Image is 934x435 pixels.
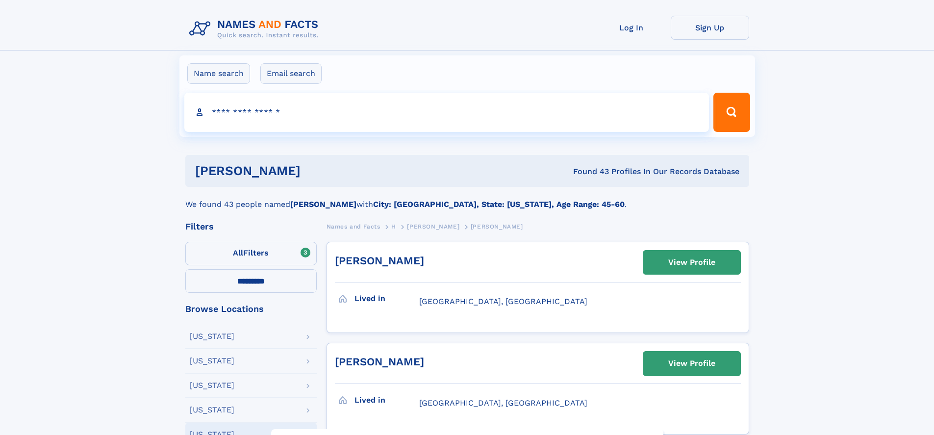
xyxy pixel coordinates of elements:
input: search input [184,93,709,132]
a: View Profile [643,352,740,375]
div: View Profile [668,251,715,274]
a: [PERSON_NAME] [335,356,424,368]
label: Filters [185,242,317,265]
div: Filters [185,222,317,231]
div: [US_STATE] [190,406,234,414]
a: Sign Up [671,16,749,40]
button: Search Button [713,93,750,132]
a: Log In [592,16,671,40]
span: All [233,248,243,257]
div: [US_STATE] [190,333,234,340]
a: [PERSON_NAME] [407,220,459,232]
b: City: [GEOGRAPHIC_DATA], State: [US_STATE], Age Range: 45-60 [373,200,625,209]
span: [PERSON_NAME] [407,223,459,230]
h3: Lived in [354,392,419,409]
div: Browse Locations [185,305,317,313]
div: [US_STATE] [190,382,234,389]
a: [PERSON_NAME] [335,255,424,267]
span: H [391,223,396,230]
span: [PERSON_NAME] [471,223,523,230]
label: Name search [187,63,250,84]
span: [GEOGRAPHIC_DATA], [GEOGRAPHIC_DATA] [419,398,587,408]
div: [US_STATE] [190,357,234,365]
h3: Lived in [354,290,419,307]
div: View Profile [668,352,715,375]
h1: [PERSON_NAME] [195,165,437,177]
span: [GEOGRAPHIC_DATA], [GEOGRAPHIC_DATA] [419,297,587,306]
a: H [391,220,396,232]
a: Names and Facts [327,220,380,232]
div: Found 43 Profiles In Our Records Database [437,166,739,177]
div: We found 43 people named with . [185,187,749,210]
b: [PERSON_NAME] [290,200,356,209]
label: Email search [260,63,322,84]
a: View Profile [643,251,740,274]
img: Logo Names and Facts [185,16,327,42]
